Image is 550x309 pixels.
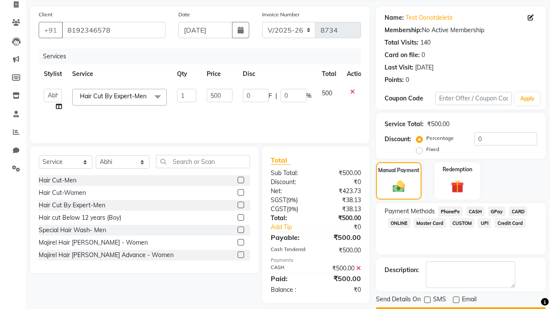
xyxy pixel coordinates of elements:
[288,206,296,212] span: 9%
[39,11,52,18] label: Client
[322,89,332,97] span: 500
[406,13,453,22] a: Test Donotdelete
[147,92,150,100] a: x
[385,26,422,35] div: Membership:
[264,169,316,178] div: Sub Total:
[342,64,370,84] th: Action
[316,205,367,214] div: ₹38.13
[39,213,121,222] div: Hair cut Below 12 years (Boy)
[264,246,316,255] div: Cash Tendered:
[264,264,316,273] div: CASH
[275,91,277,100] span: |
[509,206,527,216] span: CARD
[414,218,446,228] span: Master Card
[306,91,312,100] span: %
[316,196,367,205] div: ₹38.13
[433,295,446,306] span: SMS
[264,273,316,284] div: Paid:
[316,264,367,273] div: ₹500.00
[443,166,472,173] label: Redemption
[67,64,172,84] th: Service
[264,205,316,214] div: ( )
[316,273,367,284] div: ₹500.00
[39,238,148,247] div: Majirel Hair [PERSON_NAME] - Women
[316,169,367,178] div: ₹500.00
[488,206,506,216] span: GPay
[39,201,105,210] div: Hair Cut By Expert-Men
[478,218,491,228] span: UPI
[385,63,413,72] div: Last Visit:
[264,178,316,187] div: Discount:
[450,218,475,228] span: CUSTOM
[385,135,411,144] div: Discount:
[385,120,424,129] div: Service Total:
[39,176,76,185] div: Hair Cut-Men
[389,179,409,194] img: _cash.svg
[385,94,435,103] div: Coupon Code
[264,214,316,223] div: Total:
[316,178,367,187] div: ₹0
[495,218,526,228] span: Credit Card
[271,257,361,264] div: Payments
[385,207,435,216] span: Payment Methods
[316,187,367,196] div: ₹423.73
[385,51,420,60] div: Card on file:
[466,206,485,216] span: CASH
[376,295,421,306] span: Send Details On
[427,120,449,129] div: ₹500.00
[271,196,286,204] span: SGST
[264,285,316,294] div: Balance :
[264,223,324,232] a: Add Tip
[385,266,419,275] div: Description:
[385,26,537,35] div: No Active Membership
[385,76,404,85] div: Points:
[238,64,317,84] th: Disc
[515,92,540,105] button: Apply
[388,218,410,228] span: ONLINE
[271,205,287,213] span: CGST
[420,38,431,47] div: 140
[62,22,165,38] input: Search by Name/Mobile/Email/Code
[426,134,454,142] label: Percentage
[264,187,316,196] div: Net:
[435,92,512,105] input: Enter Offer / Coupon Code
[269,91,272,100] span: F
[317,64,342,84] th: Total
[271,156,290,165] span: Total
[316,214,367,223] div: ₹500.00
[39,64,67,84] th: Stylist
[39,188,86,197] div: Hair Cut-Women
[324,223,367,232] div: ₹0
[264,232,316,242] div: Payable:
[39,251,174,260] div: Majirel Hair [PERSON_NAME] Advance - Women
[316,285,367,294] div: ₹0
[385,38,419,47] div: Total Visits:
[426,145,439,153] label: Fixed
[288,197,296,203] span: 9%
[415,63,434,72] div: [DATE]
[39,22,63,38] button: +91
[262,11,299,18] label: Invoice Number
[385,13,404,22] div: Name:
[316,232,367,242] div: ₹500.00
[156,155,250,168] input: Search or Scan
[422,51,425,60] div: 0
[40,48,367,64] div: Services
[438,206,463,216] span: PhonePe
[462,295,477,306] span: Email
[39,226,106,235] div: Special Hair Wash- Men
[378,167,419,174] label: Manual Payment
[202,64,238,84] th: Price
[406,76,409,85] div: 0
[264,196,316,205] div: ( )
[178,11,190,18] label: Date
[80,92,147,100] span: Hair Cut By Expert-Men
[447,179,468,195] img: _gift.svg
[316,246,367,255] div: ₹500.00
[172,64,202,84] th: Qty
